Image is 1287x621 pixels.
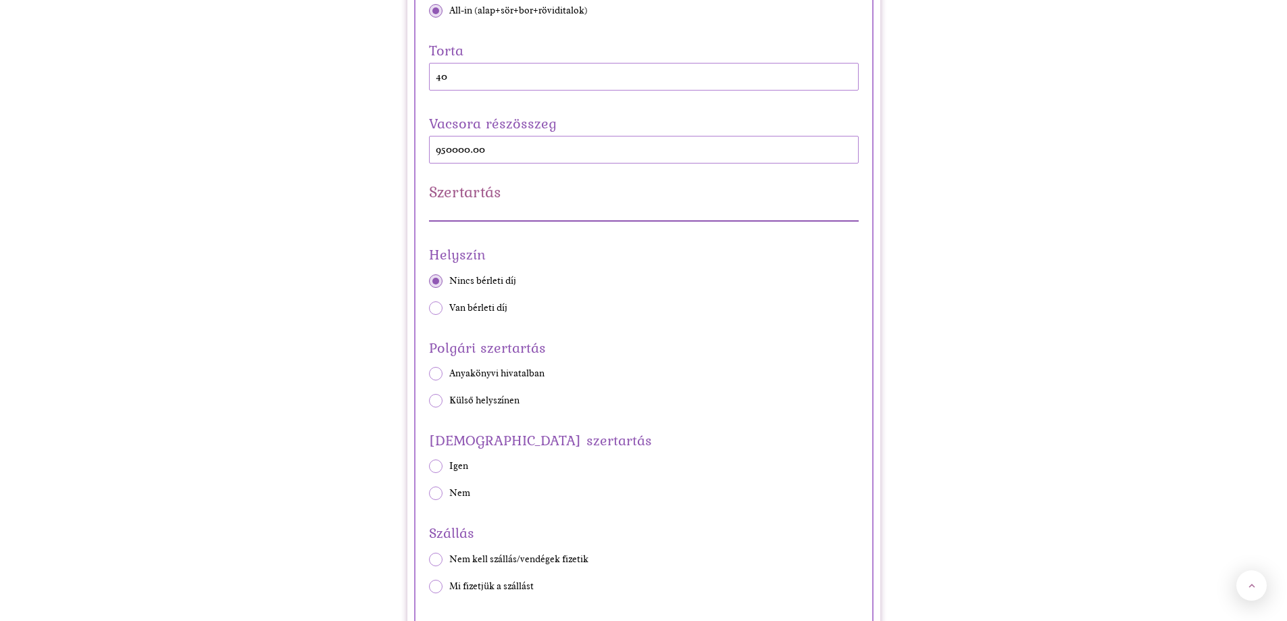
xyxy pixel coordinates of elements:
label: Nem [429,487,859,500]
span: Mi fizetjük a szállást [449,580,534,593]
span: Külső helyszínen [449,394,520,407]
label: All-in (alap+sör+bor+röviditalok) [429,4,859,18]
span: [DEMOGRAPHIC_DATA] szertartás [429,428,859,453]
span: Szállás [429,520,859,545]
input: szeletek száma [429,63,859,91]
label: Külső helyszínen [429,394,859,407]
label: Torta [429,38,859,63]
span: Igen [449,459,468,473]
span: Helyszín [429,242,859,267]
span: Van bérleti díj [449,301,507,315]
label: Anyakönyvi hivatalban [429,367,859,380]
label: Mi fizetjük a szállást [429,580,859,593]
span: Anyakönyvi hivatalban [449,367,545,380]
span: Nem [449,487,470,500]
label: Van bérleti díj [429,301,859,315]
span: Polgári szertartás [429,335,859,360]
h2: Szertartás [429,184,859,200]
label: Vacsora részösszeg [429,111,859,136]
label: Nem kell szállás/vendégek fizetik [429,553,859,566]
span: All-in (alap+sör+bor+röviditalok) [449,4,588,18]
label: Nincs bérleti díj [429,274,859,288]
span: Nem kell szállás/vendégek fizetik [449,553,588,566]
span: Nincs bérleti díj [449,274,516,288]
label: Igen [429,459,859,473]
